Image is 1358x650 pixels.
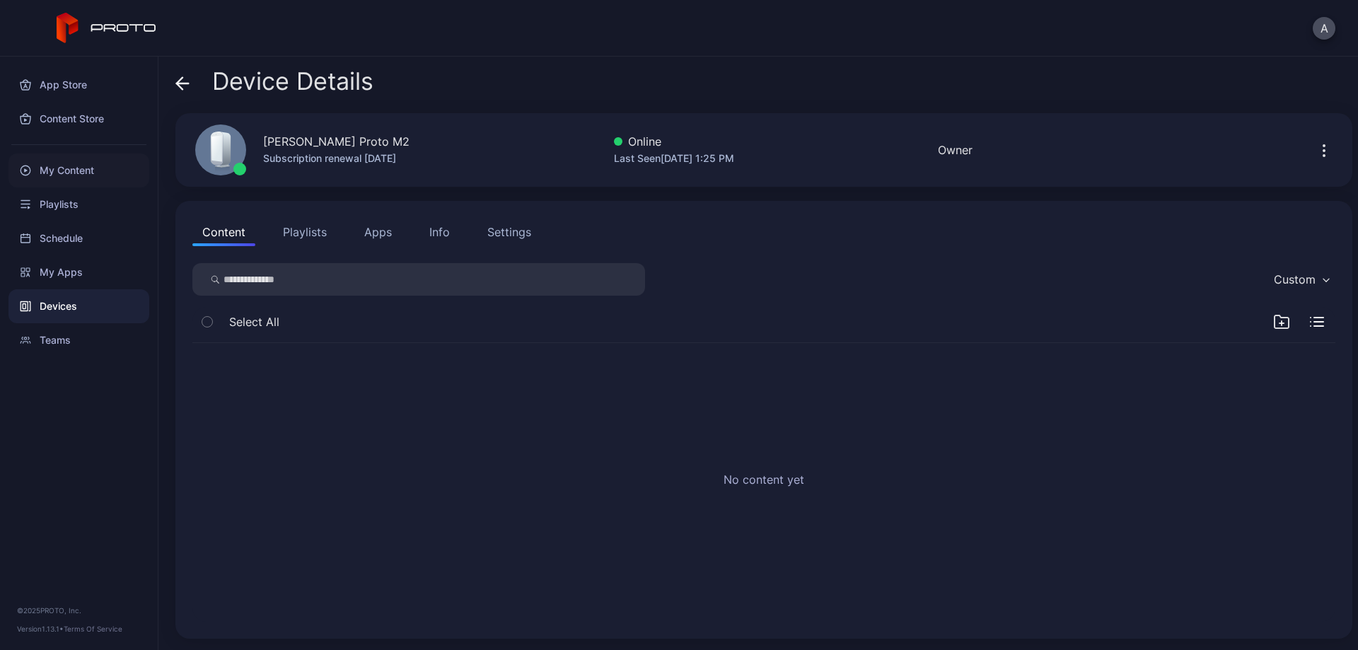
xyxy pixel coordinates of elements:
button: Settings [477,218,541,246]
div: © 2025 PROTO, Inc. [17,605,141,616]
a: My Apps [8,255,149,289]
h2: No content yet [724,471,804,488]
div: Custom [1274,272,1316,286]
a: My Content [8,153,149,187]
a: Devices [8,289,149,323]
span: Device Details [212,68,373,95]
span: Version 1.13.1 • [17,625,64,633]
div: Owner [938,141,973,158]
button: A [1313,17,1335,40]
button: Custom [1267,263,1335,296]
a: Terms Of Service [64,625,122,633]
button: Content [192,218,255,246]
button: Info [419,218,460,246]
div: Subscription renewal [DATE] [263,150,410,167]
button: Apps [354,218,402,246]
div: Settings [487,224,531,240]
a: Content Store [8,102,149,136]
div: [PERSON_NAME] Proto M2 [263,133,410,150]
a: Teams [8,323,149,357]
div: Last Seen [DATE] 1:25 PM [614,150,734,167]
a: Schedule [8,221,149,255]
button: Playlists [273,218,337,246]
a: Playlists [8,187,149,221]
a: App Store [8,68,149,102]
span: Select All [229,313,279,330]
div: Online [614,133,734,150]
div: Info [429,224,450,240]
